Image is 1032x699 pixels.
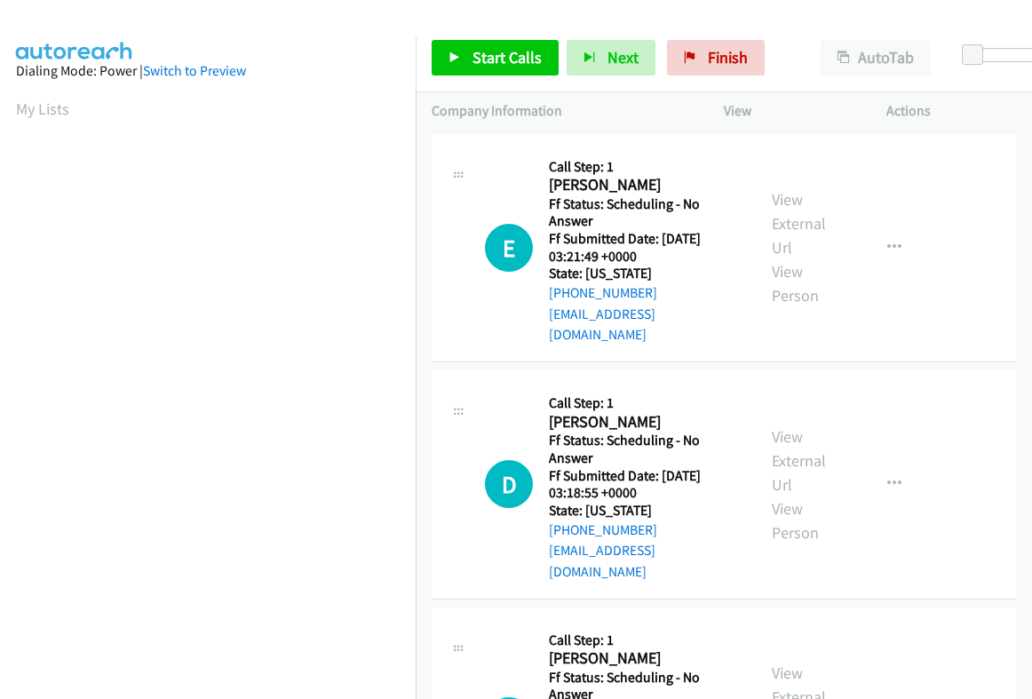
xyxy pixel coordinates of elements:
h5: State: [US_STATE] [549,502,740,520]
h2: [PERSON_NAME] [549,648,732,669]
div: The call is yet to be attempted [485,460,533,508]
h5: Call Step: 1 [549,158,740,176]
a: Start Calls [432,40,559,75]
h5: Call Step: 1 [549,631,740,649]
p: Actions [886,100,1017,122]
a: [EMAIL_ADDRESS][DOMAIN_NAME] [549,542,655,580]
a: [PHONE_NUMBER] [549,284,657,301]
a: My Lists [16,99,69,119]
p: View [724,100,854,122]
h5: Call Step: 1 [549,394,740,412]
a: Finish [667,40,765,75]
p: Company Information [432,100,692,122]
h5: Ff Submitted Date: [DATE] 03:21:49 +0000 [549,230,740,265]
a: [PHONE_NUMBER] [549,521,657,538]
span: Next [607,47,639,68]
button: AutoTab [821,40,931,75]
h1: D [485,460,533,508]
h1: E [485,224,533,272]
button: Next [567,40,655,75]
span: Start Calls [472,47,542,68]
span: Finish [708,47,748,68]
a: View Person [772,261,819,306]
h5: Ff Status: Scheduling - No Answer [549,432,740,466]
a: [EMAIL_ADDRESS][DOMAIN_NAME] [549,306,655,344]
a: View External Url [772,426,826,495]
div: The call is yet to be attempted [485,224,533,272]
a: View Person [772,498,819,543]
a: View External Url [772,189,826,258]
h5: Ff Submitted Date: [DATE] 03:18:55 +0000 [549,467,740,502]
h2: [PERSON_NAME] [549,412,732,433]
h2: [PERSON_NAME] [549,175,732,195]
h5: Ff Status: Scheduling - No Answer [549,195,740,230]
a: Switch to Preview [143,62,246,79]
h5: State: [US_STATE] [549,265,740,282]
div: Dialing Mode: Power | [16,60,400,82]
